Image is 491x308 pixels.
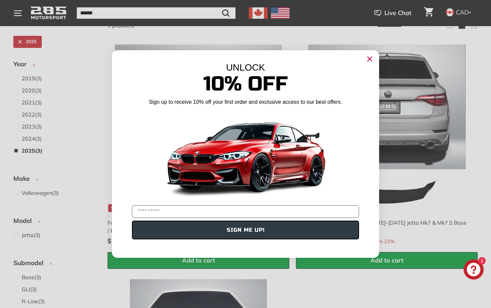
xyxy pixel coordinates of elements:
span: 10% Off [203,72,288,96]
input: YOUR EMAIL [132,205,359,218]
button: SIGN ME UP! [132,221,359,239]
img: Banner showing BMW 4 Series Body kit [162,108,329,203]
span: UNLOCK [226,62,265,73]
span: Sign up to receive 10% off your first order and exclusive access to our best offers. [149,99,342,105]
button: Close dialog [364,54,375,64]
inbox-online-store-chat: Shopify online store chat [462,259,486,281]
